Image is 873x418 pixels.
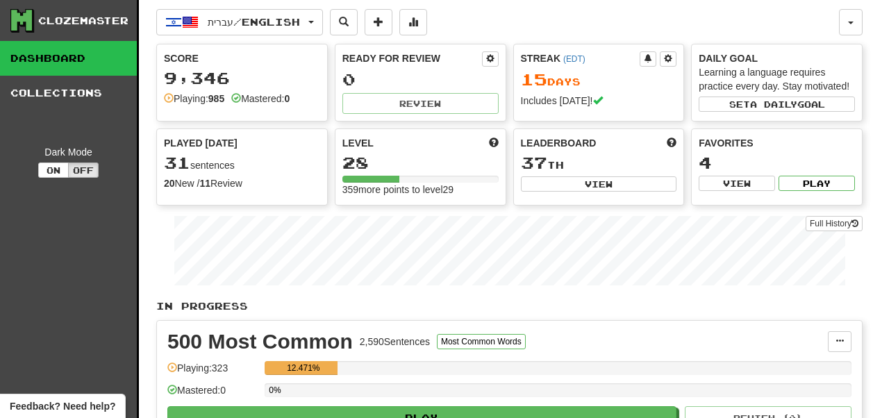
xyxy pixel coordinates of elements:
strong: 11 [199,178,210,189]
div: Mastered: [231,92,290,106]
button: Most Common Words [437,334,526,349]
strong: 0 [284,93,290,104]
button: עברית/English [156,9,323,35]
div: 359 more points to level 29 [342,183,499,197]
button: On [38,162,69,178]
div: Ready for Review [342,51,482,65]
div: Score [164,51,320,65]
button: View [521,176,677,192]
div: Mastered: 0 [167,383,258,406]
a: Full History [806,216,863,231]
div: Streak [521,51,640,65]
div: 9,346 [164,69,320,87]
div: 12.471% [269,361,338,375]
span: 37 [521,153,547,172]
button: Add sentence to collection [365,9,392,35]
div: Playing: 323 [167,361,258,384]
span: עברית / English [208,16,300,28]
div: Includes [DATE]! [521,94,677,108]
div: Learning a language requires practice every day. Stay motivated! [699,65,855,93]
div: 500 Most Common [167,331,353,352]
span: 31 [164,153,190,172]
button: Play [779,176,855,191]
div: Daily Goal [699,51,855,65]
strong: 20 [164,178,175,189]
div: 28 [342,154,499,172]
div: Favorites [699,136,855,150]
strong: 985 [208,93,224,104]
span: Score more points to level up [489,136,499,150]
p: In Progress [156,299,863,313]
span: 15 [521,69,547,89]
div: Clozemaster [38,14,128,28]
span: Open feedback widget [10,399,115,413]
span: a daily [750,99,797,109]
div: New / Review [164,176,320,190]
button: More stats [399,9,427,35]
div: Day s [521,71,677,89]
button: Search sentences [330,9,358,35]
div: 4 [699,154,855,172]
button: Review [342,93,499,114]
button: View [699,176,775,191]
span: This week in points, UTC [667,136,676,150]
div: th [521,154,677,172]
div: 2,590 Sentences [360,335,430,349]
div: 0 [342,71,499,88]
div: Playing: [164,92,224,106]
a: (EDT) [563,54,585,64]
button: Seta dailygoal [699,97,855,112]
span: Played [DATE] [164,136,238,150]
button: Off [68,162,99,178]
span: Leaderboard [521,136,597,150]
div: Dark Mode [10,145,126,159]
div: sentences [164,154,320,172]
span: Level [342,136,374,150]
